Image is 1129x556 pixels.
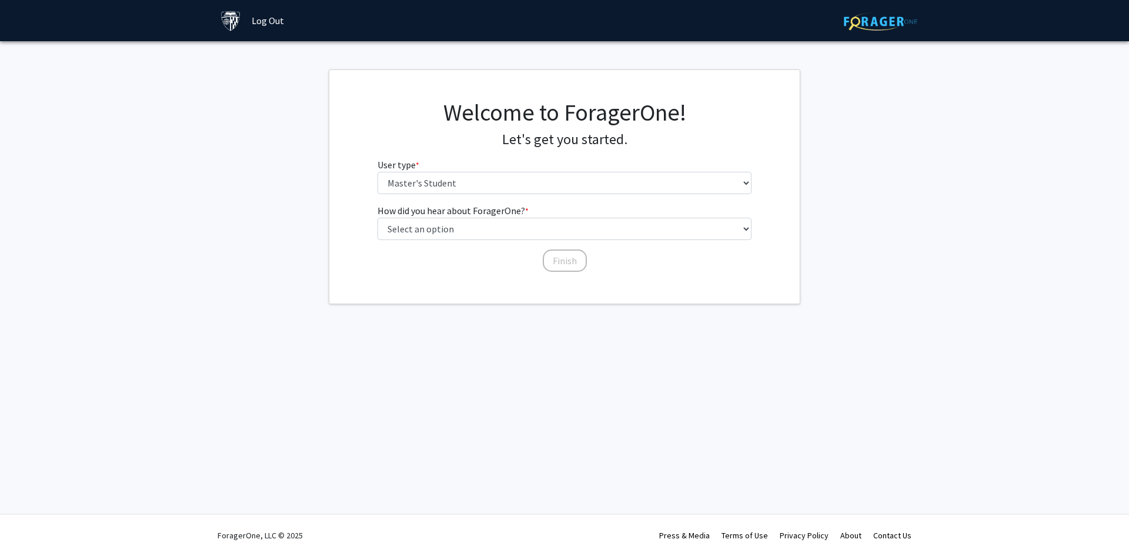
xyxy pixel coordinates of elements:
[378,204,529,218] label: How did you hear about ForagerOne?
[722,530,768,541] a: Terms of Use
[780,530,829,541] a: Privacy Policy
[221,11,241,31] img: Johns Hopkins University Logo
[9,503,50,547] iframe: Chat
[378,131,752,148] h4: Let's get you started.
[840,530,861,541] a: About
[218,515,303,556] div: ForagerOne, LLC © 2025
[378,158,419,172] label: User type
[873,530,911,541] a: Contact Us
[844,12,917,31] img: ForagerOne Logo
[543,249,587,272] button: Finish
[659,530,710,541] a: Press & Media
[378,98,752,126] h1: Welcome to ForagerOne!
